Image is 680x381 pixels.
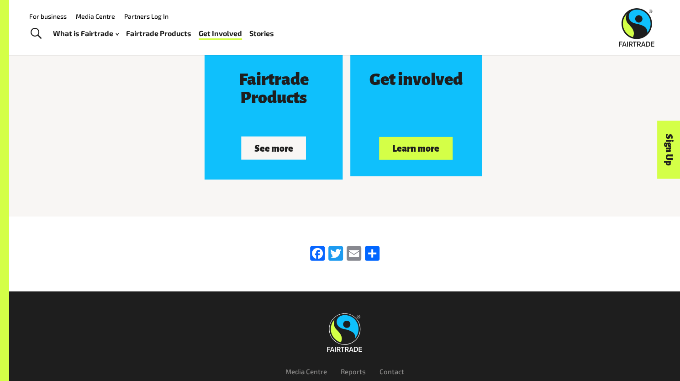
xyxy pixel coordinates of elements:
[25,22,47,45] a: Toggle Search
[345,246,363,262] a: Email
[124,12,169,20] a: Partners Log In
[249,27,274,40] a: Stories
[380,367,404,376] a: Contact
[327,313,362,352] img: Fairtrade Australia New Zealand logo
[308,246,327,262] a: Facebook
[204,42,342,180] a: Fairtrade Products See more
[241,137,306,159] button: See more
[350,45,482,176] a: Get involved Learn more
[341,367,366,376] a: Reports
[126,27,191,40] a: Fairtrade Products
[285,367,327,376] a: Media Centre
[327,246,345,262] a: Twitter
[29,12,67,20] a: For business
[76,12,115,20] a: Media Centre
[224,70,322,107] h3: Fairtrade Products
[369,70,463,89] h3: Get involved
[619,8,654,47] img: Fairtrade Australia New Zealand logo
[379,137,452,160] button: Learn more
[53,27,119,40] a: What is Fairtrade
[363,246,381,262] a: Share
[199,27,242,40] a: Get Involved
